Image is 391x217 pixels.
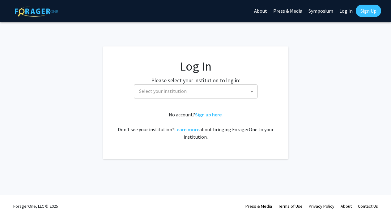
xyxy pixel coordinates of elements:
span: Select your institution [137,85,257,98]
iframe: Chat [5,189,26,212]
label: Please select your institution to log in: [151,76,240,85]
div: ForagerOne, LLC © 2025 [13,195,58,217]
h1: Log In [115,59,276,74]
div: No account? . Don't see your institution? about bringing ForagerOne to your institution. [115,111,276,141]
a: Sign up here [195,111,222,118]
span: Select your institution [139,88,187,94]
a: About [341,203,352,209]
a: Privacy Policy [309,203,334,209]
span: Select your institution [134,85,257,98]
a: Learn more about bringing ForagerOne to your institution [174,126,199,132]
a: Terms of Use [278,203,303,209]
a: Sign Up [356,5,381,17]
img: ForagerOne Logo [15,6,58,17]
a: Press & Media [245,203,272,209]
a: Contact Us [358,203,378,209]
